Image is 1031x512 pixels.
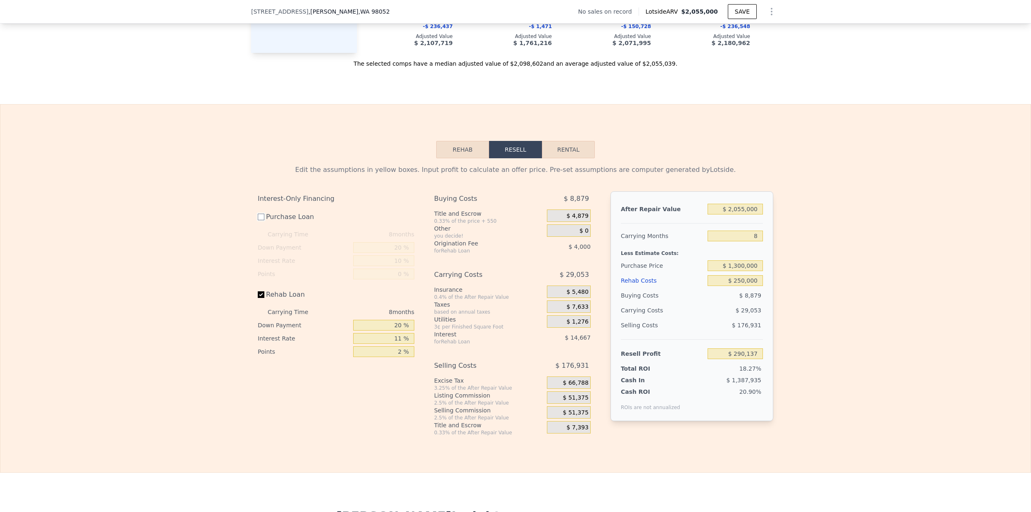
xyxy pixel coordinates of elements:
[681,8,718,15] span: $2,055,000
[489,141,542,158] button: Resell
[251,7,309,16] span: [STREET_ADDRESS]
[434,294,544,300] div: 0.4% of the After Repair Value
[434,286,544,294] div: Insurance
[434,233,544,239] div: you decide!
[434,191,526,206] div: Buying Costs
[258,254,350,267] div: Interest Rate
[563,379,589,387] span: $ 66,788
[560,267,589,282] span: $ 29,053
[621,364,672,373] div: Total ROI
[258,291,264,298] input: Rehab Loan
[258,287,350,302] label: Rehab Loan
[268,305,321,319] div: Carrying Time
[258,319,350,332] div: Down Payment
[712,40,750,46] span: $ 2,180,962
[513,40,552,46] span: $ 1,761,216
[720,24,750,29] span: -$ 236,548
[564,191,589,206] span: $ 8,879
[529,24,552,29] span: -$ 1,471
[434,330,526,338] div: Interest
[621,258,704,273] div: Purchase Price
[732,322,761,329] span: $ 176,931
[555,358,589,373] span: $ 176,931
[434,300,544,309] div: Taxes
[434,421,544,429] div: Title and Escrow
[258,165,773,175] div: Edit the assumptions in yellow boxes. Input profit to calculate an offer price. Pre-set assumptio...
[566,424,588,431] span: $ 7,393
[739,388,761,395] span: 20.90%
[258,191,414,206] div: Interest-Only Financing
[414,40,453,46] span: $ 2,107,719
[736,307,761,314] span: $ 29,053
[565,33,651,40] div: Adjusted Value
[621,303,672,318] div: Carrying Costs
[434,400,544,406] div: 2.5% of the After Repair Value
[578,7,639,16] div: No sales on record
[646,7,681,16] span: Lotside ARV
[621,202,704,217] div: After Repair Value
[434,338,526,345] div: for Rehab Loan
[434,358,526,373] div: Selling Costs
[434,315,544,324] div: Utilities
[664,33,750,40] div: Adjusted Value
[434,267,526,282] div: Carrying Costs
[325,228,414,241] div: 8 months
[566,212,588,220] span: $ 4,879
[434,218,544,224] div: 0.33% of the price + 550
[621,229,704,243] div: Carrying Months
[258,210,350,224] label: Purchase Loan
[563,409,589,417] span: $ 51,375
[434,414,544,421] div: 2.5% of the After Repair Value
[728,4,757,19] button: SAVE
[434,224,544,233] div: Other
[434,385,544,391] div: 3.25% of the After Repair Value
[423,24,453,29] span: -$ 236,437
[621,288,704,303] div: Buying Costs
[434,239,526,248] div: Origination Fee
[739,292,761,299] span: $ 8,879
[434,324,544,330] div: 3¢ per Finished Square Foot
[466,33,552,40] div: Adjusted Value
[621,273,704,288] div: Rehab Costs
[434,210,544,218] div: Title and Escrow
[258,267,350,281] div: Points
[739,365,761,372] span: 18.27%
[726,377,761,383] span: $ 1,387,935
[621,24,651,29] span: -$ 150,728
[434,406,544,414] div: Selling Commission
[568,243,590,250] span: $ 4,000
[763,3,780,20] button: Show Options
[258,241,350,254] div: Down Payment
[621,318,704,333] div: Selling Costs
[436,141,489,158] button: Rehab
[251,53,780,68] div: The selected comps have a median adjusted value of $2,098,602 and an average adjusted value of $2...
[258,345,350,358] div: Points
[621,388,680,396] div: Cash ROI
[566,288,588,296] span: $ 5,480
[566,318,588,326] span: $ 1,276
[621,396,680,411] div: ROIs are not annualized
[434,391,544,400] div: Listing Commission
[621,376,672,384] div: Cash In
[566,303,588,311] span: $ 7,633
[434,309,544,315] div: based on annual taxes
[367,33,453,40] div: Adjusted Value
[325,305,414,319] div: 8 months
[258,332,350,345] div: Interest Rate
[580,227,589,235] span: $ 0
[565,334,591,341] span: $ 14,667
[434,248,526,254] div: for Rehab Loan
[621,346,704,361] div: Resell Profit
[621,243,763,258] div: Less Estimate Costs:
[613,40,651,46] span: $ 2,071,995
[763,33,849,40] div: Adjusted Value
[434,429,544,436] div: 0.33% of the After Repair Value
[258,214,264,220] input: Purchase Loan
[434,376,544,385] div: Excise Tax
[268,228,321,241] div: Carrying Time
[542,141,595,158] button: Rental
[563,394,589,402] span: $ 51,375
[359,8,390,15] span: , WA 98052
[309,7,390,16] span: , [PERSON_NAME]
